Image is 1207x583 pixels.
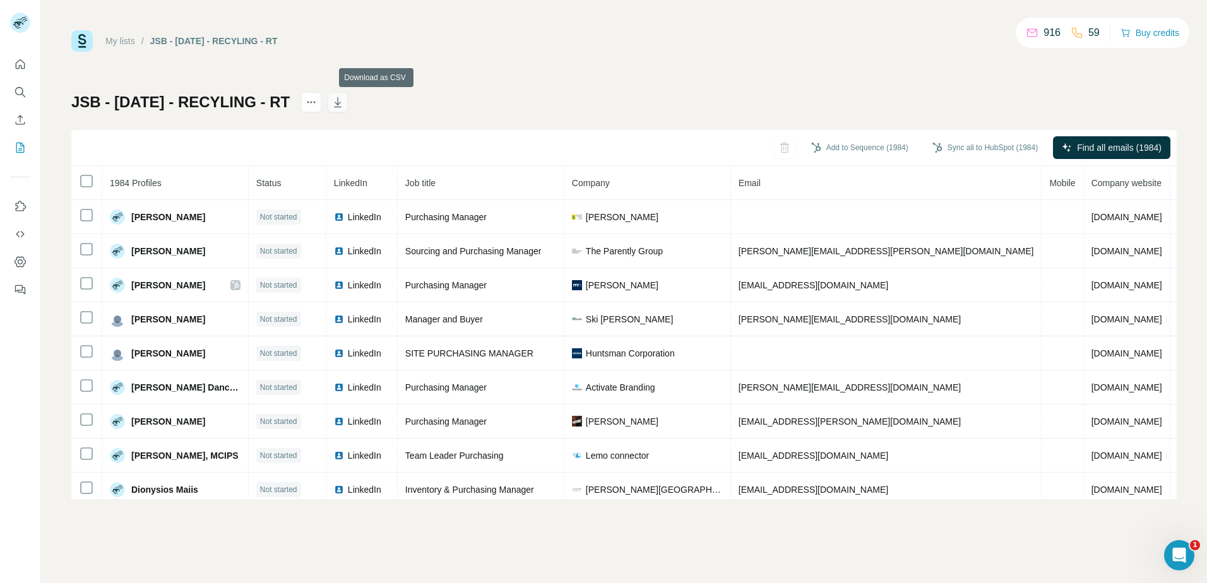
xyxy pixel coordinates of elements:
[10,223,30,245] button: Use Surfe API
[1088,25,1100,40] p: 59
[150,35,278,47] div: JSB - [DATE] - RECYLING - RT
[131,245,205,257] span: [PERSON_NAME]
[10,109,30,131] button: Enrich CSV
[105,36,135,46] a: My lists
[260,382,297,393] span: Not started
[1091,178,1162,188] span: Company website
[334,485,344,495] img: LinkedIn logo
[739,450,888,461] span: [EMAIL_ADDRESS][DOMAIN_NAME]
[739,382,961,392] span: [PERSON_NAME][EMAIL_ADDRESS][DOMAIN_NAME]
[586,245,663,257] span: The Parently Group
[572,348,582,358] img: company-logo
[1091,246,1162,256] span: [DOMAIN_NAME]
[739,178,761,188] span: Email
[586,211,658,223] span: [PERSON_NAME]
[348,347,381,360] span: LinkedIn
[572,416,582,427] img: company-logo
[586,483,723,496] span: [PERSON_NAME][GEOGRAPHIC_DATA]
[405,450,504,461] span: Team Leader Purchasing
[334,178,367,188] span: LinkedIn
[572,317,582,321] img: company-logo
[334,246,344,256] img: LinkedIn logo
[1091,450,1162,461] span: [DOMAIN_NAME]
[1164,540,1194,570] iframe: Intercom live chat
[586,347,675,360] span: Huntsman Corporation
[739,246,1034,256] span: [PERSON_NAME][EMAIL_ADDRESS][PERSON_NAME][DOMAIN_NAME]
[131,347,205,360] span: [PERSON_NAME]
[405,314,483,324] span: Manager and Buyer
[924,138,1047,157] button: Sync all to HubSpot (1984)
[10,81,30,103] button: Search
[1190,540,1200,550] span: 1
[141,35,144,47] li: /
[1091,314,1162,324] span: [DOMAIN_NAME]
[572,178,610,188] span: Company
[10,136,30,159] button: My lists
[131,279,205,291] span: [PERSON_NAME]
[739,280,888,290] span: [EMAIL_ADDRESS][DOMAIN_NAME]
[572,382,582,392] img: company-logo
[110,380,125,395] img: Avatar
[10,278,30,301] button: Feedback
[739,485,888,495] span: [EMAIL_ADDRESS][DOMAIN_NAME]
[1091,280,1162,290] span: [DOMAIN_NAME]
[110,414,125,429] img: Avatar
[348,245,381,257] span: LinkedIn
[334,382,344,392] img: LinkedIn logo
[405,212,487,222] span: Purchasing Manager
[110,312,125,327] img: Avatar
[334,314,344,324] img: LinkedIn logo
[586,279,658,291] span: [PERSON_NAME]
[334,212,344,222] img: LinkedIn logo
[405,280,487,290] span: Purchasing Manager
[334,280,344,290] img: LinkedIn logo
[348,313,381,326] span: LinkedIn
[110,209,125,225] img: Avatar
[110,482,125,497] img: Avatar
[260,450,297,461] span: Not started
[586,381,655,394] span: Activate Branding
[405,485,534,495] span: Inventory & Purchasing Manager
[131,313,205,326] span: [PERSON_NAME]
[348,381,381,394] span: LinkedIn
[71,92,290,112] h1: JSB - [DATE] - RECYLING - RT
[131,449,239,462] span: [PERSON_NAME], MCIPS
[131,211,205,223] span: [PERSON_NAME]
[1043,25,1061,40] p: 916
[348,211,381,223] span: LinkedIn
[348,449,381,462] span: LinkedIn
[1091,485,1162,495] span: [DOMAIN_NAME]
[586,415,658,428] span: [PERSON_NAME]
[405,348,533,358] span: SITE PURCHASING MANAGER
[1121,24,1179,42] button: Buy credits
[334,416,344,427] img: LinkedIn logo
[348,279,381,291] span: LinkedIn
[586,313,673,326] span: Ski [PERSON_NAME]
[1091,416,1162,427] span: [DOMAIN_NAME]
[572,246,582,256] img: company-logo
[1091,382,1162,392] span: [DOMAIN_NAME]
[131,381,241,394] span: [PERSON_NAME] Danckaarts
[1091,212,1162,222] span: [DOMAIN_NAME]
[10,195,30,218] button: Use Surfe on LinkedIn
[405,382,487,392] span: Purchasing Manager
[110,448,125,463] img: Avatar
[110,244,125,259] img: Avatar
[260,314,297,325] span: Not started
[1091,348,1162,358] span: [DOMAIN_NAME]
[334,348,344,358] img: LinkedIn logo
[348,415,381,428] span: LinkedIn
[586,449,649,462] span: Lemo connector
[348,483,381,496] span: LinkedIn
[131,483,198,496] span: Dionysios Maiis
[572,450,582,461] img: company-logo
[110,278,125,293] img: Avatar
[572,485,582,495] img: company-logo
[10,250,30,273] button: Dashboard
[256,178,282,188] span: Status
[260,245,297,257] span: Not started
[260,484,297,495] span: Not started
[572,280,582,290] img: company-logo
[131,415,205,428] span: [PERSON_NAME]
[71,30,93,52] img: Surfe Logo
